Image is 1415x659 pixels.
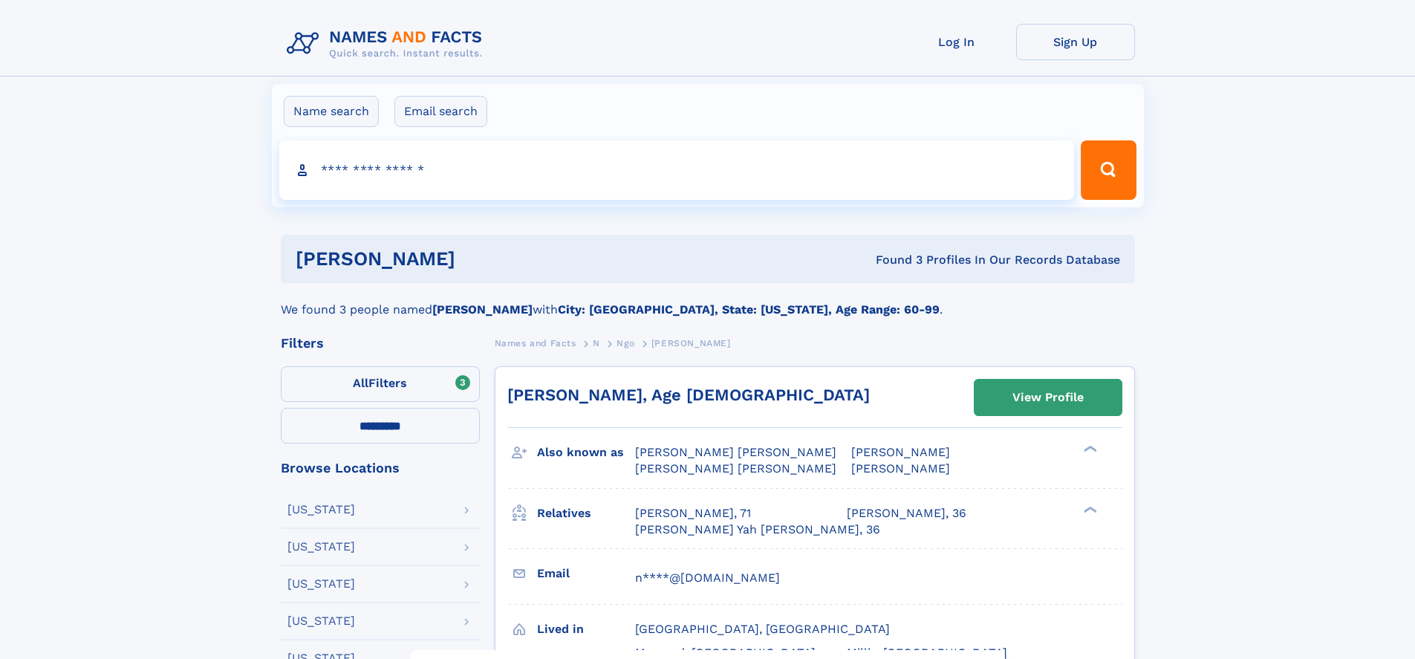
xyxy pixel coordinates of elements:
span: [PERSON_NAME] [651,338,731,348]
div: Filters [281,337,480,350]
a: N [593,334,600,352]
div: Found 3 Profiles In Our Records Database [666,252,1120,268]
img: Logo Names and Facts [281,24,495,64]
h3: Email [537,561,635,586]
a: [PERSON_NAME], 36 [847,505,966,522]
b: City: [GEOGRAPHIC_DATA], State: [US_STATE], Age Range: 60-99 [558,302,940,316]
h3: Also known as [537,440,635,465]
a: Ngo [617,334,634,352]
a: Sign Up [1016,24,1135,60]
div: ❯ [1080,504,1098,514]
label: Filters [281,366,480,402]
a: [PERSON_NAME], Age [DEMOGRAPHIC_DATA] [507,386,870,404]
span: [PERSON_NAME] [PERSON_NAME] [635,461,836,475]
b: [PERSON_NAME] [432,302,533,316]
div: [US_STATE] [287,615,355,627]
span: [PERSON_NAME] [PERSON_NAME] [635,445,836,459]
a: View Profile [975,380,1122,415]
a: [PERSON_NAME], 71 [635,505,751,522]
label: Name search [284,96,379,127]
h3: Lived in [537,617,635,642]
h3: Relatives [537,501,635,526]
div: ❯ [1080,444,1098,454]
div: We found 3 people named with . [281,283,1135,319]
a: [PERSON_NAME] Yah [PERSON_NAME], 36 [635,522,880,538]
button: Search Button [1081,140,1136,200]
div: [US_STATE] [287,504,355,516]
span: [GEOGRAPHIC_DATA], [GEOGRAPHIC_DATA] [635,622,890,636]
h1: [PERSON_NAME] [296,250,666,268]
div: View Profile [1012,380,1084,415]
a: Log In [897,24,1016,60]
label: Email search [394,96,487,127]
div: Browse Locations [281,461,480,475]
input: search input [279,140,1075,200]
span: Ngo [617,338,634,348]
span: [PERSON_NAME] [851,461,950,475]
span: [PERSON_NAME] [851,445,950,459]
span: N [593,338,600,348]
div: [US_STATE] [287,578,355,590]
span: All [353,376,368,390]
div: [US_STATE] [287,541,355,553]
a: Names and Facts [495,334,576,352]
